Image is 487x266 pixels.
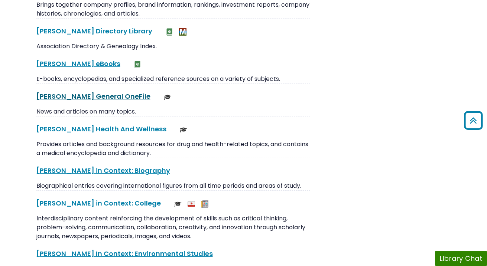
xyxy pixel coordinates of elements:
a: [PERSON_NAME] eBooks [36,59,120,68]
p: Brings together company profiles, brand information, rankings, investment reports, company histor... [36,0,310,18]
button: Library Chat [435,251,487,266]
p: Interdisciplinary content reinforcing the development of skills such as critical thinking, proble... [36,214,310,241]
img: MeL (Michigan electronic Library) [179,28,186,36]
a: Back to Top [461,114,485,127]
img: e-Book [134,61,141,68]
a: [PERSON_NAME] General OneFile [36,92,150,101]
img: e-Book [166,28,173,36]
p: Provides articles and background resources for drug and health-related topics, and contains a med... [36,140,310,158]
img: Scholarly or Peer Reviewed [164,93,171,101]
img: Scholarly or Peer Reviewed [180,126,187,134]
a: [PERSON_NAME] Health And Wellness [36,124,166,134]
a: [PERSON_NAME] in Context: College [36,198,161,208]
img: Scholarly or Peer Reviewed [174,200,182,208]
p: News and articles on many topics. [36,107,310,116]
p: Biographical entries covering international figures from all time periods and areas of study. [36,181,310,190]
a: [PERSON_NAME] Directory Library [36,26,152,36]
p: E-books, encyclopedias, and specialized reference sources on a variety of subjects. [36,75,310,83]
img: Newspapers [201,200,208,208]
img: Audio & Video [188,200,195,208]
p: Association Directory & Genealogy Index. [36,42,310,51]
a: [PERSON_NAME] in Context: Biography [36,166,170,175]
a: [PERSON_NAME] In Context: Environmental Studies [36,249,213,258]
